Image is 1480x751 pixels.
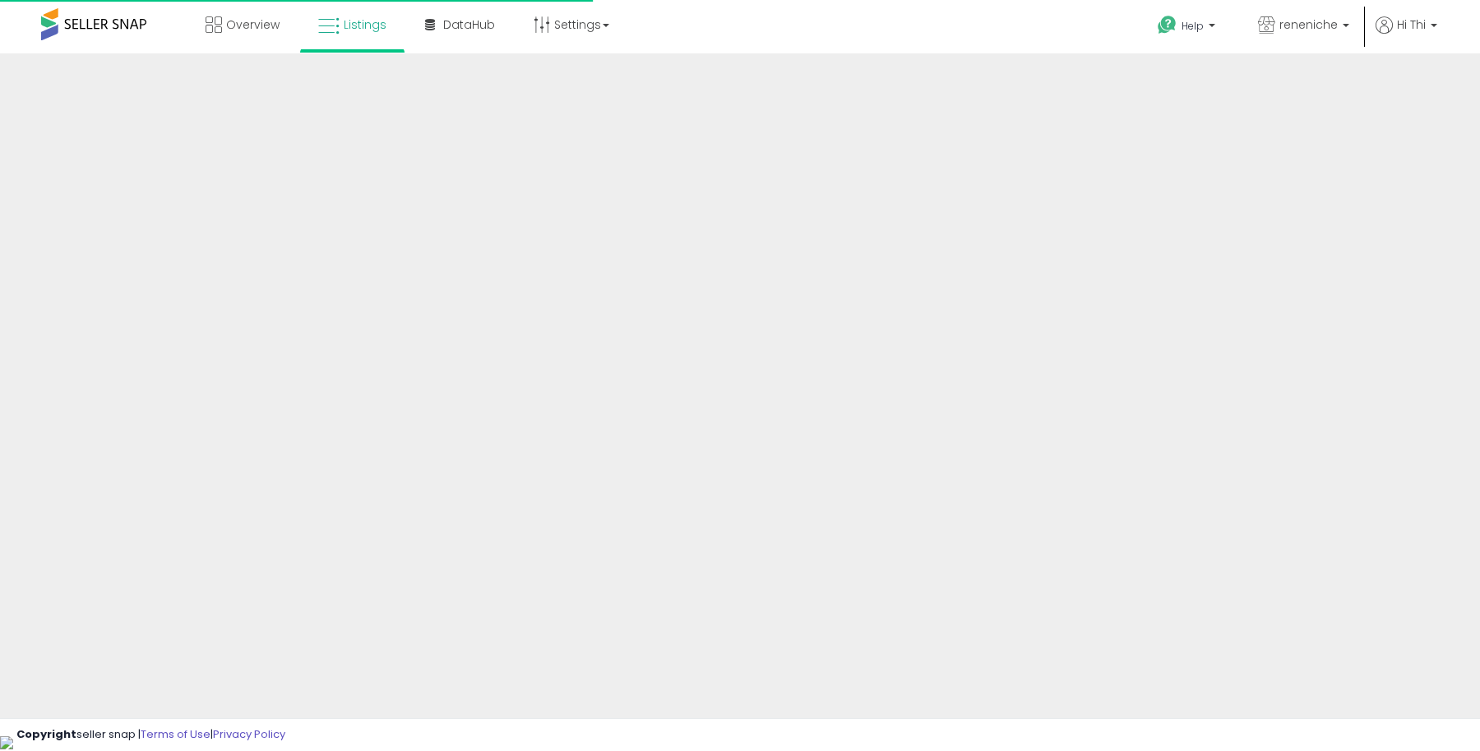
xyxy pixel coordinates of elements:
[344,16,386,33] span: Listings
[16,727,285,743] div: seller snap | |
[213,726,285,742] a: Privacy Policy
[1279,16,1338,33] span: reneniche
[1157,15,1177,35] i: Get Help
[1145,2,1232,53] a: Help
[1397,16,1426,33] span: Hi Thi
[1376,16,1437,53] a: Hi Thi
[16,726,76,742] strong: Copyright
[1182,19,1204,33] span: Help
[141,726,210,742] a: Terms of Use
[226,16,280,33] span: Overview
[443,16,495,33] span: DataHub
